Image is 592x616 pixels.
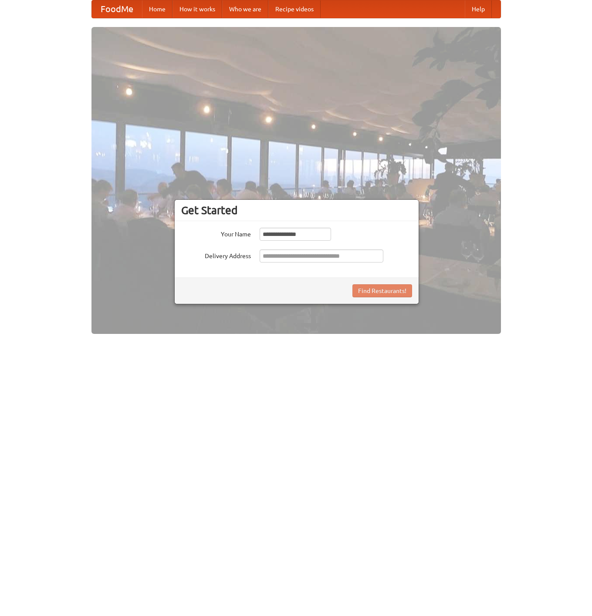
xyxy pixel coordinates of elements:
[352,284,412,297] button: Find Restaurants!
[465,0,492,18] a: Help
[268,0,321,18] a: Recipe videos
[181,249,251,260] label: Delivery Address
[181,204,412,217] h3: Get Started
[181,228,251,239] label: Your Name
[173,0,222,18] a: How it works
[222,0,268,18] a: Who we are
[142,0,173,18] a: Home
[92,0,142,18] a: FoodMe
